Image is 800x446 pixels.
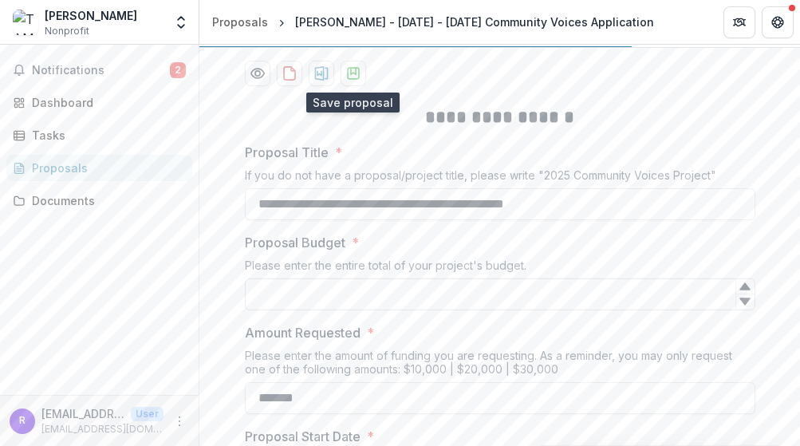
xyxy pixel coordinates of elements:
div: Please enter the entire total of your project's budget. [245,259,755,278]
button: Notifications2 [6,57,192,83]
div: Please enter the amount of funding you are requesting. As a reminder, you may only request one of... [245,349,755,382]
a: Documents [6,187,192,214]
div: Tasks [32,127,179,144]
button: Get Help [762,6,794,38]
span: Nonprofit [45,24,89,38]
div: Dashboard [32,94,179,111]
a: Dashboard [6,89,192,116]
p: Proposal Budget [245,233,345,252]
p: Proposal Title [245,143,329,162]
a: Proposals [6,155,192,181]
button: Open entity switcher [170,6,192,38]
button: download-proposal [341,61,366,86]
p: User [131,407,164,421]
button: More [170,412,189,431]
a: Proposals [206,10,274,34]
div: Documents [32,192,179,209]
button: download-proposal [277,61,302,86]
p: Proposal Start Date [245,427,361,446]
div: revive.poc@gmail.com [19,416,26,426]
button: download-proposal [309,61,334,86]
nav: breadcrumb [206,10,660,34]
button: Preview 4b96231c-78a4-4068-b15e-b7e32e49d622-0.pdf [245,61,270,86]
div: If you do not have a proposal/project title, please write "2025 Community Voices Project" [245,168,755,188]
p: [EMAIL_ADDRESS][DOMAIN_NAME] [41,405,124,422]
button: Partners [723,6,755,38]
div: Proposals [32,160,179,176]
p: [EMAIL_ADDRESS][DOMAIN_NAME] [41,422,164,436]
span: Notifications [32,64,170,77]
img: TAMARA RUSSELL [13,10,38,35]
span: 2 [170,62,186,78]
div: Proposals [212,14,268,30]
a: Tasks [6,122,192,148]
div: [PERSON_NAME] [45,7,137,24]
div: [PERSON_NAME] - [DATE] - [DATE] Community Voices Application [295,14,654,30]
p: Amount Requested [245,323,361,342]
